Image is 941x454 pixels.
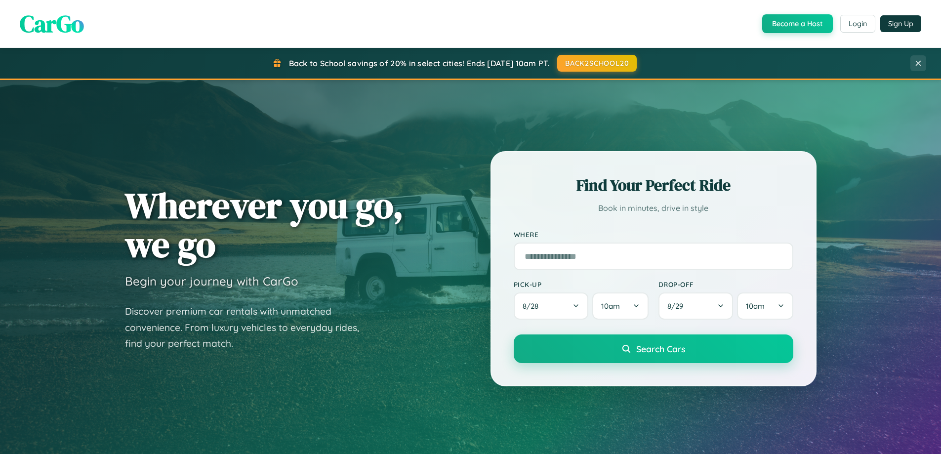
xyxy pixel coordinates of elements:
label: Drop-off [658,280,793,289]
span: 10am [746,301,765,311]
span: 8 / 29 [667,301,688,311]
button: 10am [592,292,648,320]
h1: Wherever you go, we go [125,186,404,264]
button: 10am [737,292,793,320]
button: Login [840,15,875,33]
span: 10am [601,301,620,311]
button: Search Cars [514,334,793,363]
span: Search Cars [636,343,685,354]
label: Pick-up [514,280,649,289]
button: 8/29 [658,292,734,320]
button: Sign Up [880,15,921,32]
label: Where [514,230,793,239]
button: BACK2SCHOOL20 [557,55,637,72]
h2: Find Your Perfect Ride [514,174,793,196]
span: 8 / 28 [523,301,543,311]
p: Discover premium car rentals with unmatched convenience. From luxury vehicles to everyday rides, ... [125,303,372,352]
button: 8/28 [514,292,589,320]
span: CarGo [20,7,84,40]
button: Become a Host [762,14,833,33]
span: Back to School savings of 20% in select cities! Ends [DATE] 10am PT. [289,58,550,68]
p: Book in minutes, drive in style [514,201,793,215]
h3: Begin your journey with CarGo [125,274,298,289]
